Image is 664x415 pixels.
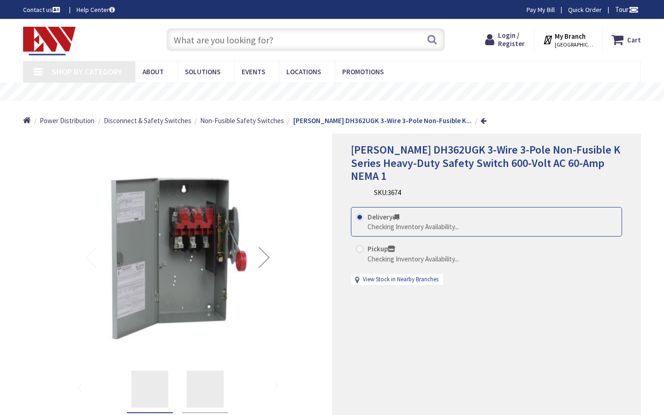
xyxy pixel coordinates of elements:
span: Locations [286,67,321,76]
span: Events [242,67,265,76]
span: Solutions [185,67,220,76]
div: Checking Inventory Availability... [368,222,459,231]
strong: Cart [627,31,641,48]
div: My Branch [GEOGRAPHIC_DATA], [GEOGRAPHIC_DATA] [543,31,594,48]
span: Power Distribution [40,116,95,125]
img: Electrical Wholesalers, Inc. [23,27,76,55]
input: What are you looking for? [166,28,445,51]
a: Cart [611,31,641,48]
span: Promotions [342,67,384,76]
div: Eaton DH362UGK 3-Wire 3-Pole Non-Fusible K Series Heavy-Duty Safety Switch 600-Volt AC 60-Amp NEMA 1 [127,366,173,413]
a: Help Center [77,5,115,14]
strong: Delivery [368,213,399,221]
span: [GEOGRAPHIC_DATA], [GEOGRAPHIC_DATA] [555,41,594,48]
a: Power Distribution [40,116,95,125]
span: About [142,67,164,76]
span: Shop By Category [52,66,122,77]
div: SKU: [374,188,401,197]
a: Pay My Bill [527,5,555,14]
img: Eaton DH362UGK 3-Wire 3-Pole Non-Fusible K Series Heavy-Duty Safety Switch 600-Volt AC 60-Amp NEMA 1 [72,152,283,362]
strong: My Branch [555,32,586,41]
span: Disconnect & Safety Switches [104,116,191,125]
rs-layer: Free Same Day Pickup at 19 Locations [256,87,425,97]
span: 3674 [388,188,401,197]
span: Login / Register [498,31,525,48]
span: Non-Fusible Safety Switches [200,116,284,125]
a: Quick Order [568,5,602,14]
strong: [PERSON_NAME] DH362UGK 3-Wire 3-Pole Non-Fusible K... [293,116,472,125]
strong: Pickup [368,244,395,253]
div: Checking Inventory Availability... [368,254,459,264]
span: Tour [615,5,639,14]
a: Contact us [23,5,62,14]
div: Next [246,152,283,362]
a: Disconnect & Safety Switches [104,116,191,125]
div: Eaton DH362UGK 3-Wire 3-Pole Non-Fusible K Series Heavy-Duty Safety Switch 600-Volt AC 60-Amp NEMA 1 [182,366,228,413]
a: View Stock in Nearby Branches [363,275,439,284]
span: [PERSON_NAME] DH362UGK 3-Wire 3-Pole Non-Fusible K Series Heavy-Duty Safety Switch 600-Volt AC 60... [351,142,620,184]
a: Non-Fusible Safety Switches [200,116,284,125]
a: Login / Register [485,31,525,48]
